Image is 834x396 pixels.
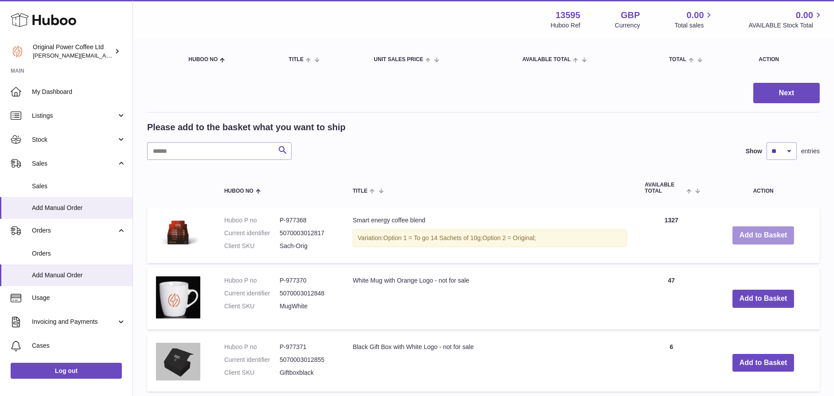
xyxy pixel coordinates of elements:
dt: Huboo P no [224,216,280,225]
span: Add Manual Order [32,271,126,280]
span: Total sales [674,21,714,30]
div: Huboo Ref [551,21,581,30]
span: Title [289,57,304,62]
label: Show [746,147,762,155]
button: Add to Basket [733,354,795,372]
dt: Huboo P no [224,343,280,351]
strong: GBP [621,9,640,21]
dd: Sach-Orig [280,242,335,250]
span: AVAILABLE Total [522,57,571,62]
td: 1327 [636,207,707,264]
dd: Giftboxblack [280,369,335,377]
span: Unit Sales Price [374,57,423,62]
button: Next [753,83,820,104]
span: My Dashboard [32,88,126,96]
td: White Mug with Orange Logo - not for sale [344,268,636,330]
a: Log out [11,363,122,379]
span: Total [669,57,686,62]
td: Smart energy coffee blend [344,207,636,264]
div: Original Power Coffee Ltd [33,43,113,60]
td: Black Gift Box with White Logo - not for sale [344,334,636,392]
th: Action [707,173,820,202]
span: Cases [32,342,126,350]
span: Option 1 = To go 14 Sachets of 10g; [383,234,483,241]
span: entries [801,147,820,155]
dd: 5070003012817 [280,229,335,237]
img: Smart energy coffee blend [156,216,200,249]
a: 0.00 AVAILABLE Stock Total [748,9,823,30]
span: Sales [32,182,126,190]
span: Listings [32,112,117,120]
div: Variation: [353,229,627,247]
dt: Client SKU [224,242,280,250]
h2: Please add to the basket what you want to ship [147,121,346,133]
span: Invoicing and Payments [32,318,117,326]
td: 47 [636,268,707,330]
span: Add Manual Order [32,204,126,212]
span: Huboo no [188,57,218,62]
dd: MugWhite [280,302,335,311]
dd: P-977368 [280,216,335,225]
span: Option 2 = Original; [483,234,536,241]
span: [PERSON_NAME][EMAIL_ADDRESS][DOMAIN_NAME] [33,52,178,59]
span: AVAILABLE Total [645,182,684,194]
span: 0.00 [796,9,813,21]
dd: P-977370 [280,276,335,285]
span: 0.00 [687,9,704,21]
img: White Mug with Orange Logo - not for sale [156,276,200,318]
span: Huboo no [224,188,253,194]
span: Stock [32,136,117,144]
a: 0.00 Total sales [674,9,714,30]
dt: Client SKU [224,369,280,377]
td: 6 [636,334,707,392]
dd: 5070003012855 [280,356,335,364]
button: Add to Basket [733,226,795,245]
span: Usage [32,294,126,302]
dt: Client SKU [224,302,280,311]
dd: P-977371 [280,343,335,351]
div: Action [759,57,811,62]
img: aline@drinkpowercoffee.com [11,45,24,58]
span: Title [353,188,367,194]
span: AVAILABLE Stock Total [748,21,823,30]
dt: Current identifier [224,356,280,364]
span: Orders [32,226,117,235]
img: Black Gift Box with White Logo - not for sale [156,343,200,380]
span: Orders [32,249,126,258]
button: Add to Basket [733,290,795,308]
dd: 5070003012848 [280,289,335,298]
dt: Huboo P no [224,276,280,285]
strong: 13595 [556,9,581,21]
span: Sales [32,159,117,168]
dt: Current identifier [224,289,280,298]
dt: Current identifier [224,229,280,237]
div: Currency [615,21,640,30]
